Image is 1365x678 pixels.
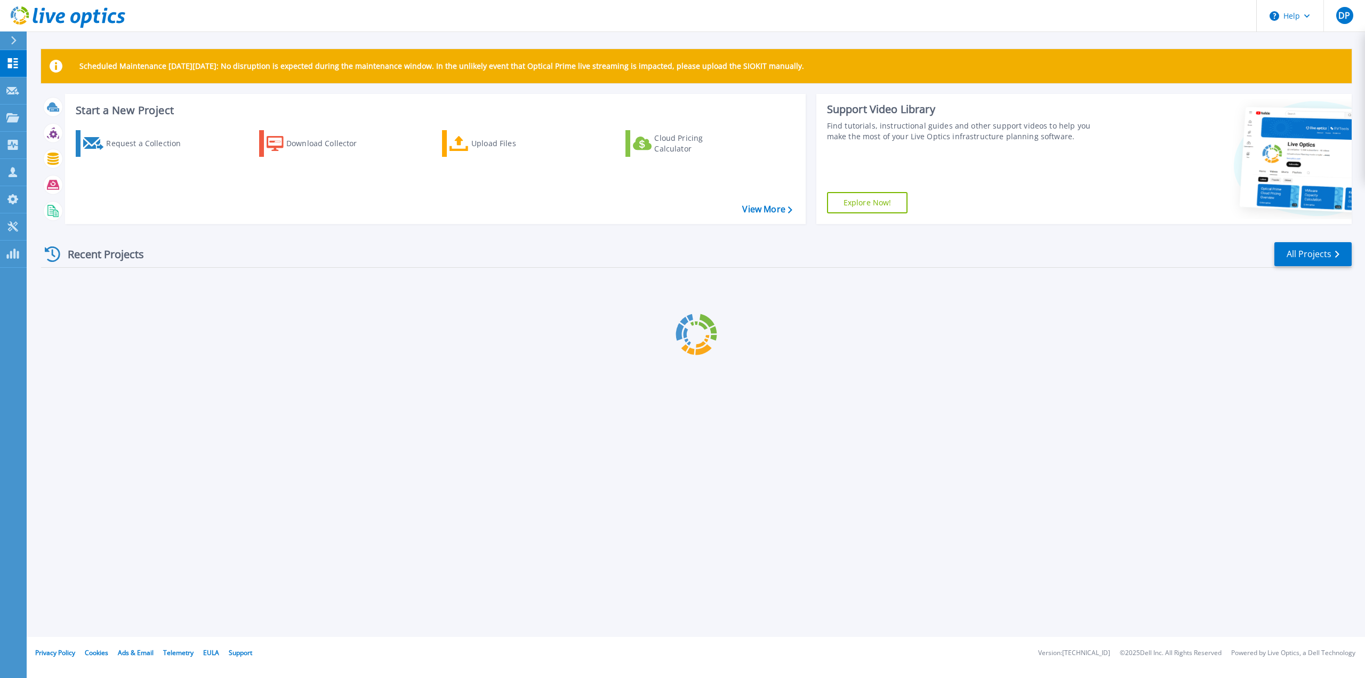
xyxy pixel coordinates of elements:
a: View More [742,204,792,214]
li: Version: [TECHNICAL_ID] [1038,650,1110,657]
a: Download Collector [259,130,378,157]
div: Find tutorials, instructional guides and other support videos to help you make the most of your L... [827,121,1104,142]
a: Cookies [85,648,108,657]
a: Cloud Pricing Calculator [625,130,744,157]
a: Request a Collection [76,130,195,157]
h3: Start a New Project [76,105,792,116]
div: Recent Projects [41,241,158,267]
li: © 2025 Dell Inc. All Rights Reserved [1120,650,1222,657]
a: All Projects [1274,242,1352,266]
a: EULA [203,648,219,657]
span: DP [1338,11,1350,20]
p: Scheduled Maintenance [DATE][DATE]: No disruption is expected during the maintenance window. In t... [79,62,804,70]
div: Request a Collection [106,133,191,154]
a: Ads & Email [118,648,154,657]
div: Cloud Pricing Calculator [654,133,740,154]
a: Support [229,648,252,657]
div: Download Collector [286,133,372,154]
a: Privacy Policy [35,648,75,657]
a: Explore Now! [827,192,908,213]
div: Support Video Library [827,102,1104,116]
a: Upload Files [442,130,561,157]
div: Upload Files [471,133,557,154]
li: Powered by Live Optics, a Dell Technology [1231,650,1355,657]
a: Telemetry [163,648,194,657]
